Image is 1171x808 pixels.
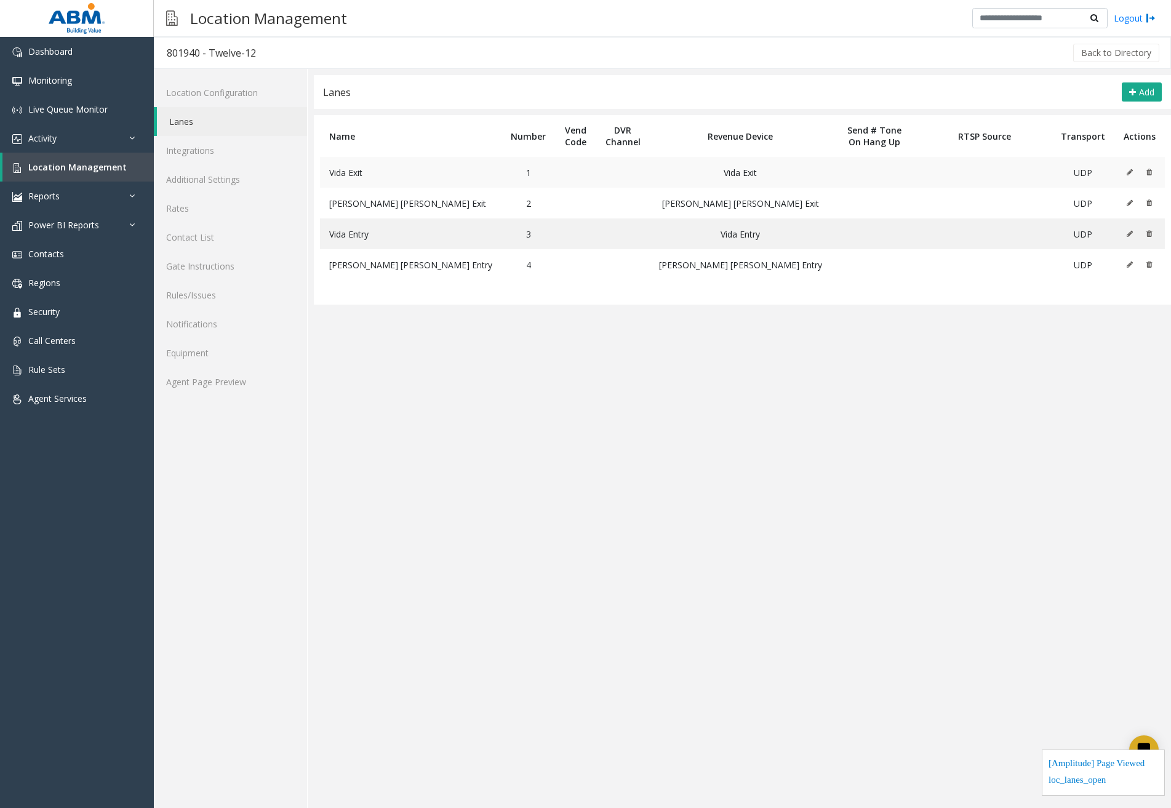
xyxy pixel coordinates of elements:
[154,252,307,281] a: Gate Instructions
[1122,82,1162,102] button: Add
[1139,86,1154,98] span: Add
[12,308,22,318] img: 'icon'
[12,366,22,375] img: 'icon'
[167,45,256,61] div: 801940 - Twelve-12
[650,249,831,280] td: [PERSON_NAME] [PERSON_NAME] Entry
[28,74,72,86] span: Monitoring
[1049,773,1158,790] div: loc_lanes_open
[12,192,22,202] img: 'icon'
[502,218,555,249] td: 3
[154,281,307,310] a: Rules/Issues
[154,223,307,252] a: Contact List
[12,47,22,57] img: 'icon'
[28,277,60,289] span: Regions
[596,115,650,157] th: DVR Channel
[1052,249,1114,280] td: UDP
[1049,756,1158,773] div: [Amplitude] Page Viewed
[831,115,917,157] th: Send # Tone On Hang Up
[184,3,353,33] h3: Location Management
[650,115,831,157] th: Revenue Device
[154,338,307,367] a: Equipment
[502,188,555,218] td: 2
[320,115,502,157] th: Name
[1114,12,1156,25] a: Logout
[650,188,831,218] td: [PERSON_NAME] [PERSON_NAME] Exit
[28,103,108,115] span: Live Queue Monitor
[157,107,307,136] a: Lanes
[329,198,486,209] span: [PERSON_NAME] [PERSON_NAME] Exit
[28,161,127,173] span: Location Management
[502,157,555,188] td: 1
[166,3,178,33] img: pageIcon
[12,221,22,231] img: 'icon'
[28,219,99,231] span: Power BI Reports
[329,167,362,178] span: Vida Exit
[28,306,60,318] span: Security
[1052,157,1114,188] td: UDP
[555,115,596,157] th: Vend Code
[154,194,307,223] a: Rates
[28,393,87,404] span: Agent Services
[1073,44,1159,62] button: Back to Directory
[329,228,369,240] span: Vida Entry
[650,157,831,188] td: Vida Exit
[502,249,555,280] td: 4
[12,134,22,144] img: 'icon'
[12,76,22,86] img: 'icon'
[323,84,351,100] div: Lanes
[1114,115,1165,157] th: Actions
[28,335,76,346] span: Call Centers
[1146,12,1156,25] img: logout
[12,250,22,260] img: 'icon'
[28,364,65,375] span: Rule Sets
[154,165,307,194] a: Additional Settings
[650,218,831,249] td: Vida Entry
[2,153,154,182] a: Location Management
[917,115,1052,157] th: RTSP Source
[28,190,60,202] span: Reports
[329,259,492,271] span: [PERSON_NAME] [PERSON_NAME] Entry
[28,132,57,144] span: Activity
[28,248,64,260] span: Contacts
[12,163,22,173] img: 'icon'
[154,78,307,107] a: Location Configuration
[28,46,73,57] span: Dashboard
[12,279,22,289] img: 'icon'
[1052,115,1114,157] th: Transport
[1052,218,1114,249] td: UDP
[12,337,22,346] img: 'icon'
[154,367,307,396] a: Agent Page Preview
[154,310,307,338] a: Notifications
[1052,188,1114,218] td: UDP
[502,115,555,157] th: Number
[154,136,307,165] a: Integrations
[12,105,22,115] img: 'icon'
[12,394,22,404] img: 'icon'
